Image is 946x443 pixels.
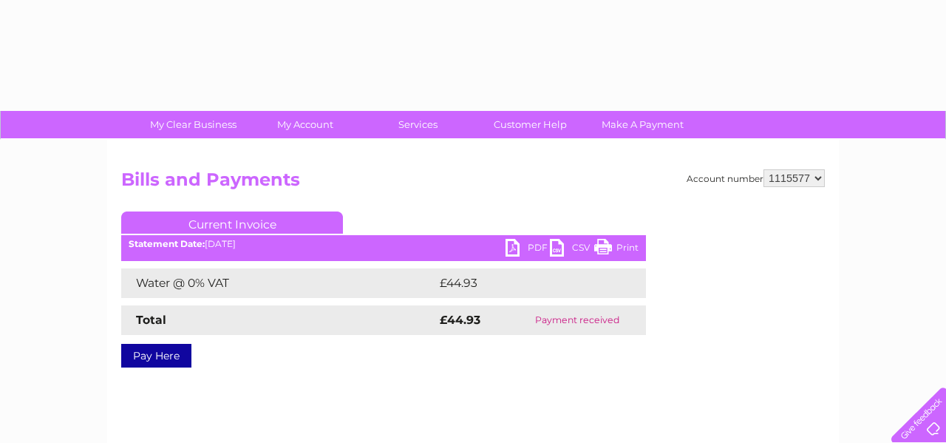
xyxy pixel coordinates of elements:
[121,239,646,249] div: [DATE]
[550,239,594,260] a: CSV
[121,268,436,298] td: Water @ 0% VAT
[357,111,479,138] a: Services
[129,238,205,249] b: Statement Date:
[136,313,166,327] strong: Total
[132,111,254,138] a: My Clear Business
[687,169,825,187] div: Account number
[440,313,480,327] strong: £44.93
[121,169,825,197] h2: Bills and Payments
[582,111,704,138] a: Make A Payment
[469,111,591,138] a: Customer Help
[121,344,191,368] a: Pay Here
[506,239,550,260] a: PDF
[508,305,646,335] td: Payment received
[121,212,343,234] a: Current Invoice
[245,111,367,138] a: My Account
[436,268,616,298] td: £44.93
[594,239,639,260] a: Print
